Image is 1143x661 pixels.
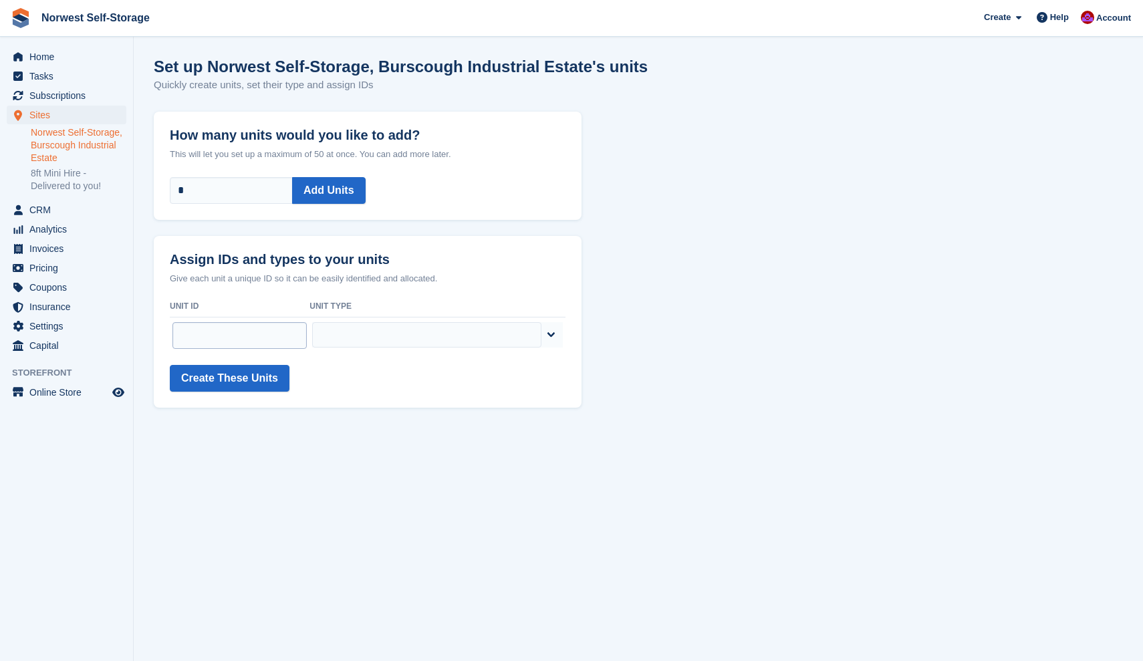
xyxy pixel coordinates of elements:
[984,11,1011,24] span: Create
[7,201,126,219] a: menu
[7,336,126,355] a: menu
[1050,11,1069,24] span: Help
[29,67,110,86] span: Tasks
[7,220,126,239] a: menu
[170,148,565,161] p: This will let you set up a maximum of 50 at once. You can add more later.
[7,259,126,277] a: menu
[7,383,126,402] a: menu
[7,297,126,316] a: menu
[36,7,155,29] a: Norwest Self-Storage
[29,383,110,402] span: Online Store
[29,336,110,355] span: Capital
[7,86,126,105] a: menu
[154,78,582,93] p: Quickly create units, set their type and assign IDs
[170,272,565,285] p: Give each unit a unique ID so it can be easily identified and allocated.
[7,106,126,124] a: menu
[29,259,110,277] span: Pricing
[170,252,390,267] strong: Assign IDs and types to your units
[170,365,289,392] button: Create These Units
[29,86,110,105] span: Subscriptions
[29,317,110,336] span: Settings
[1081,11,1094,24] img: Daniel Grensinger
[12,366,133,380] span: Storefront
[309,296,565,317] th: Unit Type
[110,384,126,400] a: Preview store
[7,67,126,86] a: menu
[31,126,126,164] a: Norwest Self-Storage, Burscough Industrial Estate
[29,201,110,219] span: CRM
[29,220,110,239] span: Analytics
[292,177,366,204] button: Add Units
[7,317,126,336] a: menu
[154,57,648,76] h1: Set up Norwest Self-Storage, Burscough Industrial Estate's units
[1096,11,1131,25] span: Account
[170,112,565,143] label: How many units would you like to add?
[7,47,126,66] a: menu
[29,278,110,297] span: Coupons
[7,239,126,258] a: menu
[7,278,126,297] a: menu
[29,239,110,258] span: Invoices
[29,47,110,66] span: Home
[29,106,110,124] span: Sites
[170,296,309,317] th: Unit ID
[29,297,110,316] span: Insurance
[11,8,31,28] img: stora-icon-8386f47178a22dfd0bd8f6a31ec36ba5ce8667c1dd55bd0f319d3a0aa187defe.svg
[31,167,126,192] a: 8ft Mini Hire - Delivered to you!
